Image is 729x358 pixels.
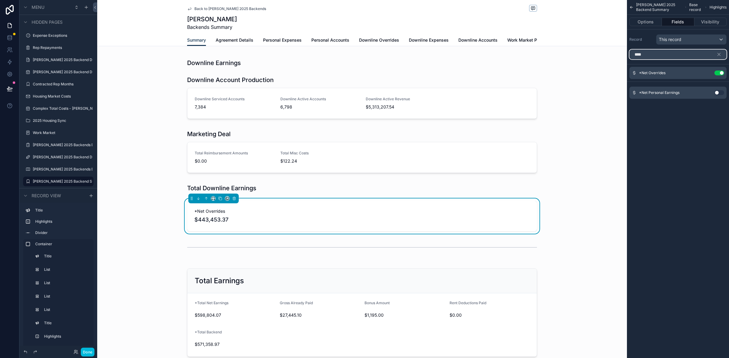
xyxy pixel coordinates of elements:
label: [PERSON_NAME] 2025 Backend Details [33,57,92,62]
button: This record [656,34,727,45]
label: List [44,267,87,272]
span: *Net Overrides [194,208,530,214]
span: Downline Accounts [458,37,498,43]
span: Summary [187,37,206,43]
span: Back to [PERSON_NAME] 2025 Backends [194,6,266,11]
span: Base record [689,2,702,12]
span: This record [659,36,681,43]
span: Menu [32,4,44,10]
span: [PERSON_NAME] 2025 Backend Summary [636,2,682,12]
span: Record view [32,192,61,198]
div: scrollable content [19,203,97,346]
span: Agreement Details [216,37,253,43]
label: Expense Exceptions [33,33,90,38]
span: Work Market Payments [507,37,554,43]
label: List [44,294,87,299]
label: Title [35,208,89,213]
span: Personal Expenses [263,37,302,43]
a: Create New Summary [30,188,94,197]
a: Agreement Details [216,35,253,47]
button: Done [81,348,94,356]
span: Hidden pages [32,19,63,25]
a: Downline Expenses [409,35,449,47]
label: Complex Total Costs - [PERSON_NAME] [33,106,92,111]
button: Fields [662,18,694,26]
label: List [44,307,87,312]
span: Personal Accounts [311,37,349,43]
label: Record [629,37,654,42]
span: Downline Overrides [359,37,399,43]
label: Rep Repayments [33,45,90,50]
label: Highlights [44,334,87,339]
label: List [44,281,87,285]
span: *Net Personal Earnings [639,90,679,95]
label: [PERSON_NAME] 2025 Backend Summary [33,179,92,184]
span: Downline Expenses [409,37,449,43]
a: Downline Accounts [458,35,498,47]
label: Contracted Rep Months [33,82,90,87]
a: Personal Expenses [263,35,302,47]
label: Highlights [35,219,89,224]
label: Divider [35,230,89,235]
a: Downline Overrides [359,35,399,47]
span: $443,453.37 [194,215,530,224]
label: [PERSON_NAME] 2025 Backends Details [33,143,92,147]
span: Highlights [710,5,727,10]
label: Work Market [33,130,90,135]
a: Back to [PERSON_NAME] 2025 Backends [187,6,266,11]
button: Options [629,18,662,26]
a: Work Market Payments [507,35,554,47]
span: Backends Summary [187,23,237,31]
a: Summary [187,35,206,46]
label: Housing Market Costs [33,94,90,99]
label: Title [44,321,87,325]
label: 2025 Housing Sync [33,118,90,123]
button: Visibility [694,18,727,26]
a: Personal Accounts [311,35,349,47]
label: [PERSON_NAME] 2025 Backend Details [33,70,92,74]
label: [PERSON_NAME] 2025 Backend Details [33,155,92,160]
h1: [PERSON_NAME] [187,15,237,23]
label: [PERSON_NAME] 2025 Backends Details [33,167,92,172]
label: Title [44,254,87,259]
label: Container [35,242,89,246]
span: *Net Overrides [639,71,666,75]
